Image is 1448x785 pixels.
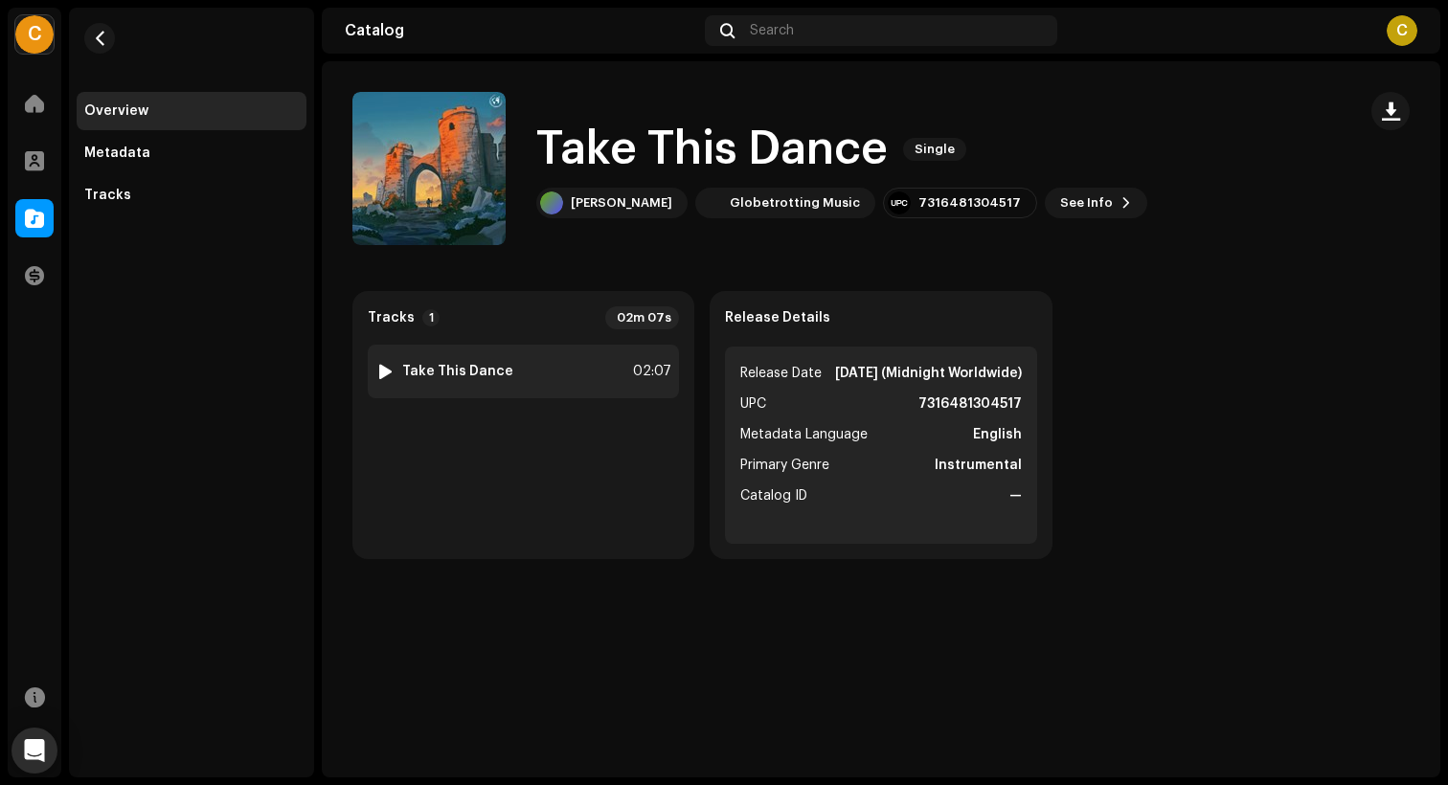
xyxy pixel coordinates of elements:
div: C [15,15,54,54]
div: 7316481304517 [918,195,1021,211]
strong: Tracks [368,310,415,325]
div: Tracks [84,188,131,203]
strong: 7316481304517 [918,392,1022,415]
re-m-nav-item: Tracks [77,176,306,214]
re-m-nav-item: Metadata [77,134,306,172]
div: 02:07 [629,360,671,383]
span: UPC [740,392,766,415]
span: Release Date [740,362,822,385]
re-m-nav-item: Overview [77,92,306,130]
img: 9c1842f5-c8ff-4623-8b16-dd24c3bb2e62 [699,191,722,214]
span: Primary Genre [740,454,829,477]
strong: Instrumental [935,454,1022,477]
span: Catalog ID [740,484,807,507]
strong: English [973,423,1022,446]
div: Metadata [84,146,150,161]
strong: [DATE] (Midnight Worldwide) [835,362,1022,385]
span: Single [903,138,966,161]
strong: — [1009,484,1022,507]
div: Overview [84,103,148,119]
div: Globetrotting Music [730,195,860,211]
strong: Release Details [725,310,830,325]
div: Catalog [345,23,697,38]
span: Metadata Language [740,423,868,446]
div: C [1387,15,1417,46]
h1: Take This Dance [536,119,888,180]
div: [PERSON_NAME] [571,195,672,211]
span: See Info [1060,184,1113,222]
div: Open Intercom Messenger [11,728,57,774]
span: Search [750,23,794,38]
p-badge: 1 [422,309,440,326]
button: See Info [1045,188,1147,218]
strong: Take This Dance [402,364,513,379]
div: 02m 07s [605,306,679,329]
